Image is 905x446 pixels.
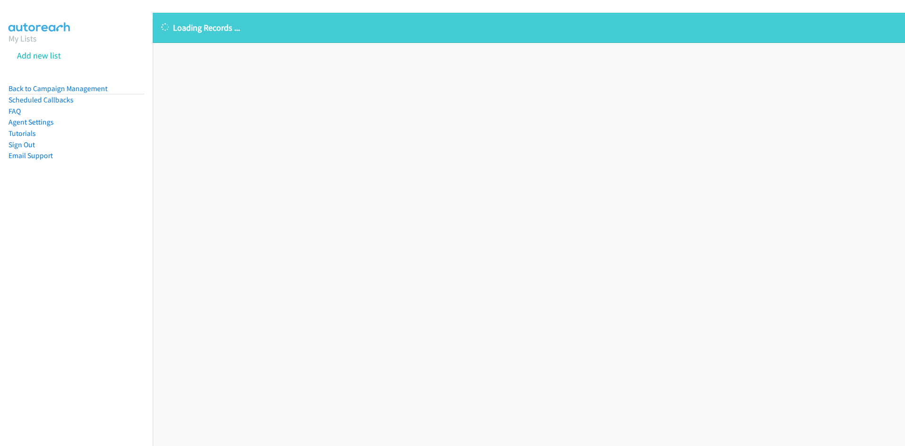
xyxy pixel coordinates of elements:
a: FAQ [8,107,21,116]
a: Agent Settings [8,118,54,126]
a: Tutorials [8,129,36,138]
a: Email Support [8,151,53,160]
a: Back to Campaign Management [8,84,107,93]
a: Scheduled Callbacks [8,95,74,104]
p: Loading Records ... [161,21,897,34]
a: My Lists [8,33,37,44]
a: Sign Out [8,140,35,149]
